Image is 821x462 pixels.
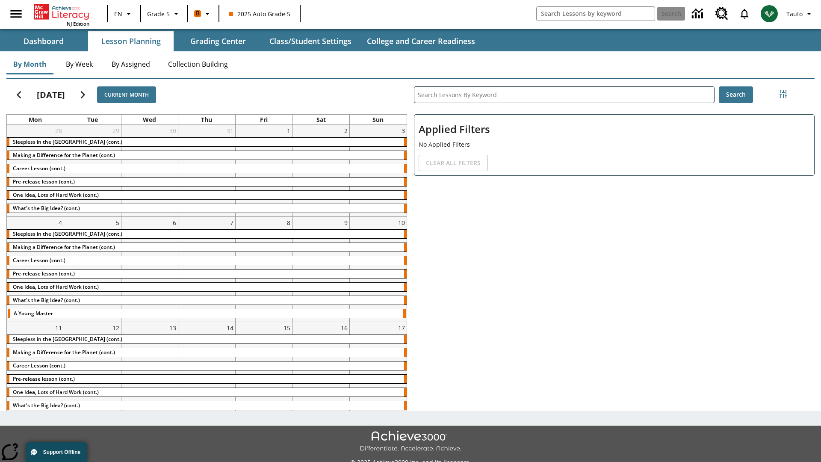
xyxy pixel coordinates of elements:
a: Wednesday [141,115,158,124]
a: July 29, 2025 [111,125,121,136]
button: Open side menu [3,1,29,27]
span: What's the Big Idea? (cont.) [13,204,80,212]
button: Lesson Planning [88,31,174,51]
div: Career Lesson (cont.) [7,361,407,370]
a: Sunday [371,115,385,124]
div: Pre-release lesson (cont.) [7,178,407,186]
span: Sleepless in the Animal Kingdom (cont.) [13,138,122,145]
a: August 14, 2025 [225,322,235,334]
h2: Applied Filters [419,119,810,140]
div: Making a Difference for the Planet (cont.) [7,243,407,252]
td: August 9, 2025 [292,217,350,322]
a: August 4, 2025 [57,217,64,228]
img: Achieve3000 Differentiate Accelerate Achieve [360,431,461,453]
div: Search [407,75,815,411]
td: August 14, 2025 [178,322,236,414]
div: Pre-release lesson (cont.) [7,269,407,278]
span: One Idea, Lots of Hard Work (cont.) [13,283,99,290]
div: What's the Big Idea? (cont.) [7,296,407,305]
span: Pre-release lesson (cont.) [13,178,75,185]
a: July 28, 2025 [53,125,64,136]
span: Career Lesson (cont.) [13,165,65,172]
td: August 6, 2025 [121,217,178,322]
button: Next [72,84,94,106]
span: B [196,8,200,19]
a: August 15, 2025 [282,322,292,334]
span: Pre-release lesson (cont.) [13,270,75,277]
td: August 7, 2025 [178,217,236,322]
button: By Month [6,54,53,74]
div: One Idea, Lots of Hard Work (cont.) [7,191,407,199]
td: August 15, 2025 [235,322,292,414]
a: Tuesday [86,115,100,124]
span: Grade 5 [147,9,170,18]
span: What's the Big Idea? (cont.) [13,296,80,304]
span: Making a Difference for the Planet (cont.) [13,243,115,251]
a: August 5, 2025 [114,217,121,228]
a: Resource Center, Will open in new tab [710,2,733,25]
span: Sleepless in the Animal Kingdom (cont.) [13,335,122,343]
span: One Idea, Lots of Hard Work (cont.) [13,388,99,396]
div: Home [34,3,89,27]
span: Making a Difference for the Planet (cont.) [13,151,115,159]
a: August 7, 2025 [228,217,235,228]
div: What's the Big Idea? (cont.) [7,401,407,410]
td: August 17, 2025 [349,322,407,414]
a: July 30, 2025 [168,125,178,136]
img: avatar image [761,5,778,22]
td: July 31, 2025 [178,125,236,217]
div: Applied Filters [414,114,815,176]
div: A Young Master [8,309,406,318]
button: Search [719,86,753,103]
a: August 17, 2025 [396,322,407,334]
span: Career Lesson (cont.) [13,362,65,369]
td: July 30, 2025 [121,125,178,217]
div: Career Lesson (cont.) [7,256,407,265]
a: Notifications [733,3,756,25]
a: Saturday [315,115,328,124]
td: August 12, 2025 [64,322,121,414]
button: Current Month [97,86,156,103]
div: Sleepless in the Animal Kingdom (cont.) [7,138,407,146]
div: Sleepless in the Animal Kingdom (cont.) [7,230,407,238]
button: Previous [8,84,30,106]
span: EN [114,9,122,18]
a: Monday [27,115,44,124]
td: August 4, 2025 [7,217,64,322]
span: Pre-release lesson (cont.) [13,375,75,382]
div: One Idea, Lots of Hard Work (cont.) [7,283,407,291]
h2: [DATE] [37,90,65,100]
button: Language: EN, Select a language [110,6,138,21]
a: Friday [258,115,269,124]
a: Data Center [687,2,710,26]
a: August 3, 2025 [400,125,407,136]
td: August 2, 2025 [292,125,350,217]
a: August 11, 2025 [53,322,64,334]
td: August 16, 2025 [292,322,350,414]
td: August 13, 2025 [121,322,178,414]
span: Tauto [786,9,803,18]
a: August 13, 2025 [168,322,178,334]
a: August 9, 2025 [343,217,349,228]
a: August 1, 2025 [285,125,292,136]
a: Thursday [199,115,214,124]
input: Search Lessons By Keyword [414,87,714,103]
a: Home [34,3,89,21]
button: Profile/Settings [783,6,818,21]
span: One Idea, Lots of Hard Work (cont.) [13,191,99,198]
td: August 3, 2025 [349,125,407,217]
td: August 5, 2025 [64,217,121,322]
td: July 28, 2025 [7,125,64,217]
span: Career Lesson (cont.) [13,257,65,264]
div: Making a Difference for the Planet (cont.) [7,348,407,357]
button: Select a new avatar [756,3,783,25]
a: August 2, 2025 [343,125,349,136]
input: search field [537,7,655,21]
p: No Applied Filters [419,140,810,149]
a: August 8, 2025 [285,217,292,228]
div: Making a Difference for the Planet (cont.) [7,151,407,160]
td: August 1, 2025 [235,125,292,217]
span: NJ Edition [67,21,89,27]
span: Sleepless in the Animal Kingdom (cont.) [13,230,122,237]
td: August 10, 2025 [349,217,407,322]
